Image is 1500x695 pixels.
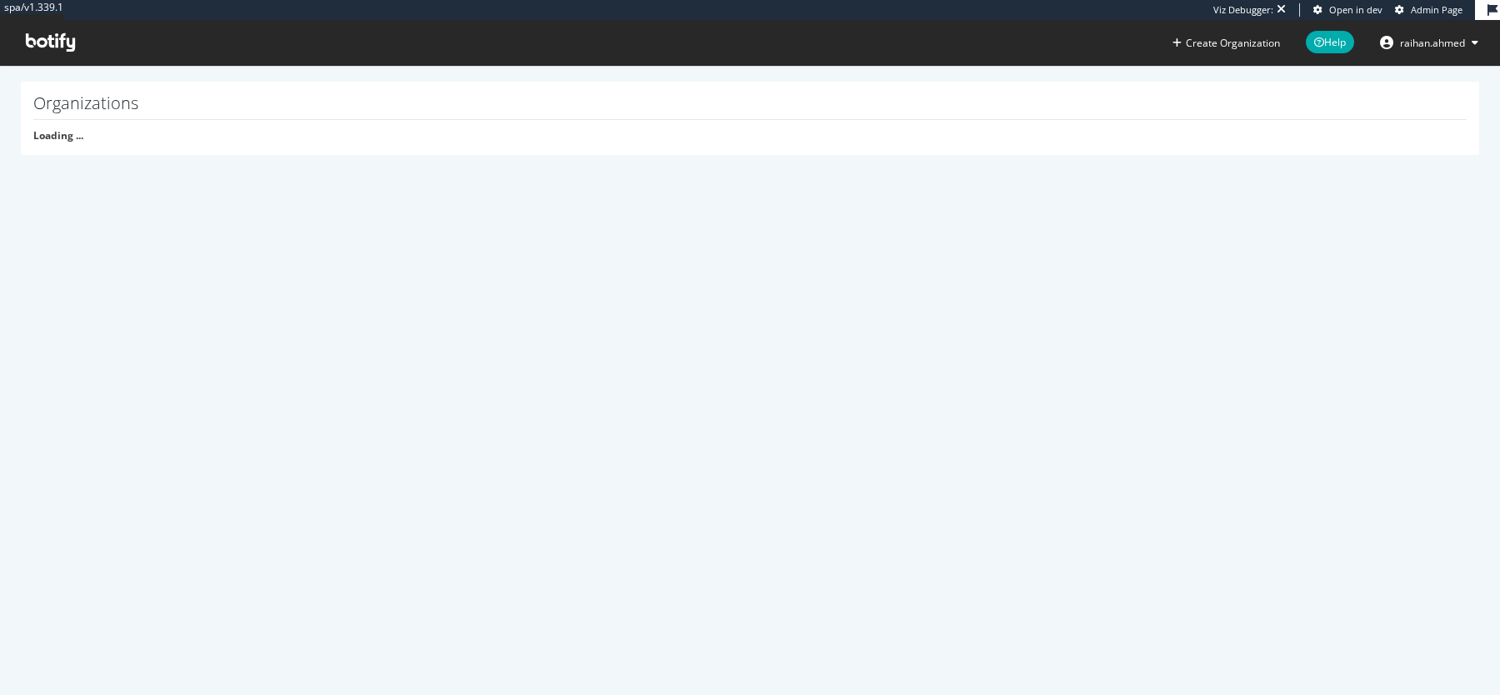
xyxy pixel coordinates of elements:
[1400,36,1465,50] span: raihan.ahmed
[1367,29,1492,56] button: raihan.ahmed
[1172,35,1281,51] button: Create Organization
[1306,31,1354,53] span: Help
[1395,3,1462,17] a: Admin Page
[33,128,83,142] strong: Loading ...
[1329,3,1382,16] span: Open in dev
[1411,3,1462,16] span: Admin Page
[1213,3,1273,17] div: Viz Debugger:
[33,94,1467,120] h1: Organizations
[1313,3,1382,17] a: Open in dev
